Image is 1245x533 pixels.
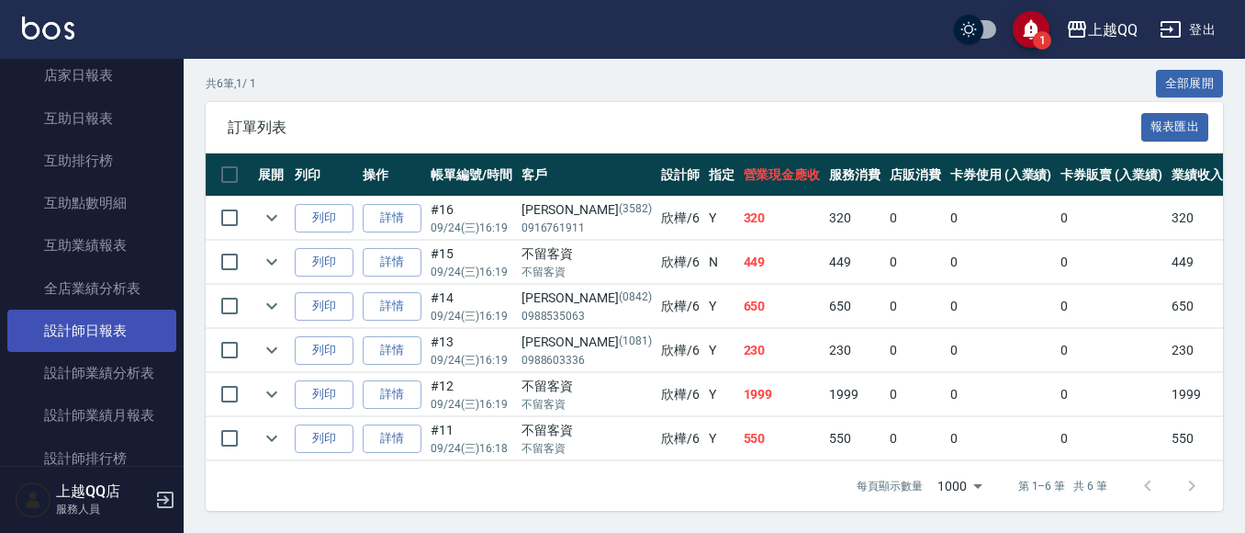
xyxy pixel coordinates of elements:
[258,248,286,276] button: expand row
[946,153,1057,197] th: 卡券使用 (入業績)
[885,285,946,328] td: 0
[1056,197,1167,240] td: 0
[295,336,353,365] button: 列印
[704,285,739,328] td: Y
[431,396,512,413] p: 09/24 (三) 16:19
[228,119,1141,137] span: 訂單列表
[522,440,652,457] p: 不留客資
[704,373,739,416] td: Y
[619,289,652,308] p: (0842)
[1156,70,1224,98] button: 全部展開
[946,329,1057,372] td: 0
[1059,11,1145,49] button: 上越QQ
[426,373,517,416] td: #12
[885,417,946,460] td: 0
[1141,118,1209,135] a: 報表匯出
[656,241,704,284] td: 欣樺 /6
[7,97,176,140] a: 互助日報表
[7,140,176,182] a: 互助排行榜
[431,352,512,369] p: 09/24 (三) 16:19
[522,352,652,369] p: 0988603336
[7,267,176,310] a: 全店業績分析表
[824,417,885,460] td: 550
[258,292,286,320] button: expand row
[363,292,421,321] a: 詳情
[704,417,739,460] td: Y
[22,17,74,40] img: Logo
[7,54,176,96] a: 店家日報表
[258,380,286,408] button: expand row
[363,248,421,277] a: 詳情
[1167,329,1228,372] td: 230
[522,421,652,440] div: 不留客資
[656,373,704,416] td: 欣樺 /6
[363,425,421,453] a: 詳情
[431,308,512,324] p: 09/24 (三) 16:19
[522,220,652,236] p: 0916761911
[739,373,825,416] td: 1999
[619,200,652,220] p: (3582)
[704,329,739,372] td: Y
[290,153,358,197] th: 列印
[656,285,704,328] td: 欣樺 /6
[522,244,652,264] div: 不留客資
[946,417,1057,460] td: 0
[1056,285,1167,328] td: 0
[1167,417,1228,460] td: 550
[885,153,946,197] th: 店販消費
[363,380,421,409] a: 詳情
[431,264,512,280] p: 09/24 (三) 16:19
[426,417,517,460] td: #11
[946,197,1057,240] td: 0
[1167,153,1228,197] th: 業績收入
[946,285,1057,328] td: 0
[431,440,512,457] p: 09/24 (三) 16:18
[1033,31,1051,50] span: 1
[1056,153,1167,197] th: 卡券販賣 (入業績)
[56,501,150,517] p: 服務人員
[739,241,825,284] td: 449
[885,373,946,416] td: 0
[1056,417,1167,460] td: 0
[619,333,652,352] p: (1081)
[656,153,704,197] th: 設計師
[363,336,421,365] a: 詳情
[1141,113,1209,142] button: 報表匯出
[824,373,885,416] td: 1999
[739,153,825,197] th: 營業現金應收
[258,425,286,452] button: expand row
[426,197,517,240] td: #16
[522,333,652,352] div: [PERSON_NAME]
[7,437,176,480] a: 設計師排行榜
[522,308,652,324] p: 0988535063
[656,329,704,372] td: 欣樺 /6
[522,200,652,220] div: [PERSON_NAME]
[824,329,885,372] td: 230
[522,377,652,396] div: 不留客資
[258,204,286,232] button: expand row
[1056,241,1167,284] td: 0
[656,417,704,460] td: 欣樺 /6
[1018,478,1107,494] p: 第 1–6 筆 共 6 筆
[824,241,885,284] td: 449
[295,380,353,409] button: 列印
[885,197,946,240] td: 0
[656,197,704,240] td: 欣樺 /6
[426,285,517,328] td: #14
[295,204,353,232] button: 列印
[739,285,825,328] td: 650
[704,197,739,240] td: Y
[7,352,176,394] a: 設計師業績分析表
[946,373,1057,416] td: 0
[885,241,946,284] td: 0
[1056,329,1167,372] td: 0
[1167,285,1228,328] td: 650
[363,204,421,232] a: 詳情
[930,461,989,511] div: 1000
[206,75,256,92] p: 共 6 筆, 1 / 1
[253,153,290,197] th: 展開
[15,482,51,518] img: Person
[522,289,652,308] div: [PERSON_NAME]
[1152,13,1223,47] button: 登出
[522,396,652,413] p: 不留客資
